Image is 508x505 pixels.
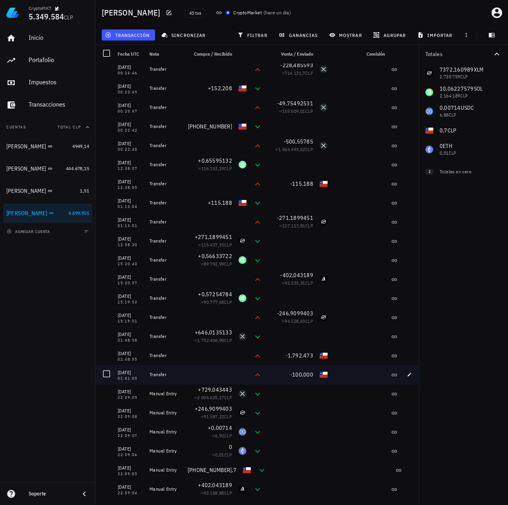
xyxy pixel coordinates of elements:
a: [PERSON_NAME] 1,51 [3,181,92,200]
span: 1.564.493,52 [278,146,305,152]
div: Transfer [149,104,181,111]
div: CLP-icon [238,122,246,130]
div: XLM-icon [320,218,328,226]
span: 1.732.406,98 [197,337,224,343]
span: CLP [305,318,313,324]
span: +402,043189 [198,482,232,489]
div: 00:23:49 [118,90,143,94]
span: ≈ [275,146,313,152]
span: mostrar [331,32,362,38]
span: +729,043443 [198,386,232,393]
span: +0,56633722 [198,252,232,260]
span: -246,9099403 [277,310,313,317]
span: -100.000 [290,371,313,378]
div: 15:19:51 [118,319,143,323]
span: 2 [429,169,430,175]
button: agregar cuenta [5,227,54,235]
span: ≈ [194,394,232,400]
span: ≈ [198,165,232,171]
span: CLP [224,299,232,305]
button: ganancias [275,29,323,41]
span: 117.113,81 [282,223,305,229]
div: [DATE] [118,426,143,434]
span: ≈ [201,299,232,305]
div: [DATE] [118,140,143,148]
span: CLP [224,337,232,343]
div: Manual Entry [149,467,181,473]
span: 89.792,99 [204,261,224,267]
div: 01:13:01 [118,224,143,228]
div: 22:09:07 [118,434,143,438]
div: CryptoMKT [29,5,52,12]
div: CLP-icon [243,466,251,474]
span: ≈ [198,242,232,248]
span: Fecha UTC [118,51,139,57]
a: [PERSON_NAME] 4949,14 [3,137,92,156]
div: [DATE] [118,120,143,128]
div: XRP-icon [238,390,246,398]
span: ≈ [212,433,232,439]
span: -49,75492531 [277,100,313,107]
div: [DATE] [118,330,143,338]
span: CLP [305,280,313,286]
div: [DATE] [118,483,143,491]
div: USDC-icon [238,428,246,436]
div: 12:38:05 [118,186,143,190]
span: -115.188 [290,180,313,187]
div: Transfer [149,371,181,378]
span: +152.208 [208,85,232,92]
div: [DATE] [118,254,143,262]
a: Impuestos [3,73,92,92]
div: 15:20:37 [118,281,143,285]
div: CLP-icon [320,352,328,359]
div: XLM-icon [320,313,328,321]
span: ≈ [282,318,313,324]
div: Transfer [149,352,181,359]
span: ≈ [201,414,232,420]
span: CLP [64,14,73,21]
span: 4949,14 [72,143,89,149]
span: ≈ [212,452,232,458]
span: Nota [149,51,159,57]
div: [PERSON_NAME] [6,165,46,172]
span: ≈ [279,108,313,114]
div: [DATE] [118,159,143,167]
span: hace un día [265,10,289,16]
span: CLP [224,490,232,496]
div: Inicio [29,34,89,41]
span: 2.094.625,17 [197,394,224,400]
span: -228,485593 [280,62,313,69]
div: 00:22:40 [118,148,143,151]
span: transacción [107,32,150,38]
div: SOL-icon [238,161,246,169]
span: 444.678,15 [66,165,89,171]
a: Inicio [3,29,92,48]
span: ( ) [264,9,291,17]
div: XLM-icon [238,409,246,417]
span: 116.153,19 [201,165,224,171]
h1: [PERSON_NAME] [102,6,163,19]
div: SOL-icon [238,256,246,264]
div: XRP-icon [320,142,328,150]
div: Compra / Recibido [184,45,235,64]
span: +246,9099403 [195,405,232,412]
span: Venta / Enviado [281,51,313,57]
span: 0 [229,443,232,451]
span: -500,55785 [284,138,314,145]
button: sincronizar [158,29,211,41]
span: CLP [224,261,232,267]
div: Transfer [149,238,181,244]
span: [PHONE_NUMBER],7 [188,466,237,474]
span: CLP [305,146,313,152]
span: -402,043189 [280,272,313,279]
a: [PERSON_NAME] 4.899.955 [3,204,92,223]
div: 15:19:53 [118,300,143,304]
span: 5.349.584 [29,11,64,22]
div: Totales [425,51,492,57]
div: CryptoMarket [233,9,262,17]
div: 00:22:42 [118,128,143,132]
span: importar [419,32,453,38]
div: [DATE] [118,63,143,71]
img: LedgiFi [6,6,19,19]
div: [DATE] [118,82,143,90]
